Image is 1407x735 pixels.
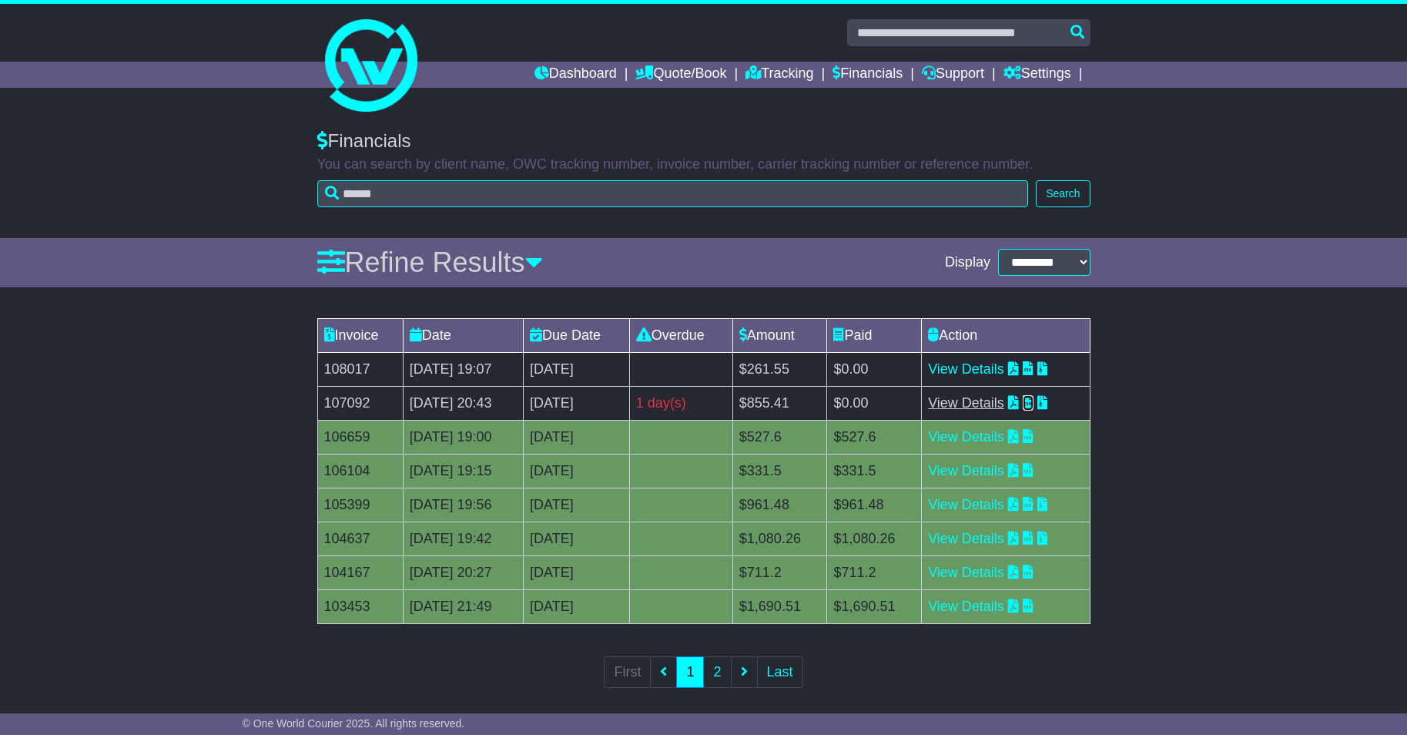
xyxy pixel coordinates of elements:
td: [DATE] [524,488,630,522]
td: 103453 [317,589,403,623]
a: Dashboard [534,62,617,88]
td: Action [922,318,1090,352]
div: 1 day(s) [636,393,726,414]
td: $261.55 [732,352,827,386]
td: $1,080.26 [732,522,827,555]
a: View Details [928,599,1004,614]
td: [DATE] 19:07 [403,352,523,386]
td: Overdue [629,318,732,352]
a: View Details [928,463,1004,478]
a: Tracking [745,62,813,88]
td: $1,080.26 [827,522,922,555]
td: [DATE] 21:49 [403,589,523,623]
td: [DATE] [524,589,630,623]
a: 2 [703,656,731,688]
a: Support [922,62,984,88]
a: 1 [676,656,704,688]
td: 106659 [317,420,403,454]
td: $0.00 [827,386,922,420]
td: [DATE] 20:27 [403,555,523,589]
td: 108017 [317,352,403,386]
td: $711.2 [827,555,922,589]
td: [DATE] [524,522,630,555]
a: View Details [928,531,1004,546]
td: [DATE] 19:00 [403,420,523,454]
td: [DATE] [524,454,630,488]
td: $331.5 [732,454,827,488]
td: $711.2 [732,555,827,589]
a: Refine Results [317,247,543,278]
a: Settings [1003,62,1071,88]
td: $1,690.51 [732,589,827,623]
td: 104637 [317,522,403,555]
td: Invoice [317,318,403,352]
td: Due Date [524,318,630,352]
td: $0.00 [827,352,922,386]
a: View Details [928,565,1004,580]
td: [DATE] [524,386,630,420]
td: [DATE] [524,555,630,589]
a: View Details [928,429,1004,445]
td: [DATE] 19:42 [403,522,523,555]
td: [DATE] [524,420,630,454]
td: $1,690.51 [827,589,922,623]
div: Financials [317,130,1090,153]
a: Quote/Book [635,62,726,88]
td: 104167 [317,555,403,589]
td: $855.41 [732,386,827,420]
a: Last [757,656,803,688]
td: Date [403,318,523,352]
a: Financials [832,62,903,88]
a: View Details [928,361,1004,377]
td: Amount [732,318,827,352]
button: Search [1036,180,1090,207]
td: 106104 [317,454,403,488]
td: $961.48 [827,488,922,522]
td: 107092 [317,386,403,420]
p: You can search by client name, OWC tracking number, invoice number, carrier tracking number or re... [317,156,1090,173]
td: $331.5 [827,454,922,488]
td: [DATE] 20:43 [403,386,523,420]
td: 105399 [317,488,403,522]
td: Paid [827,318,922,352]
a: View Details [928,395,1004,411]
span: Display [945,254,990,271]
span: © One World Courier 2025. All rights reserved. [243,717,465,730]
td: $961.48 [732,488,827,522]
td: [DATE] 19:15 [403,454,523,488]
td: [DATE] 19:56 [403,488,523,522]
td: [DATE] [524,352,630,386]
a: View Details [928,497,1004,512]
td: $527.6 [732,420,827,454]
td: $527.6 [827,420,922,454]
